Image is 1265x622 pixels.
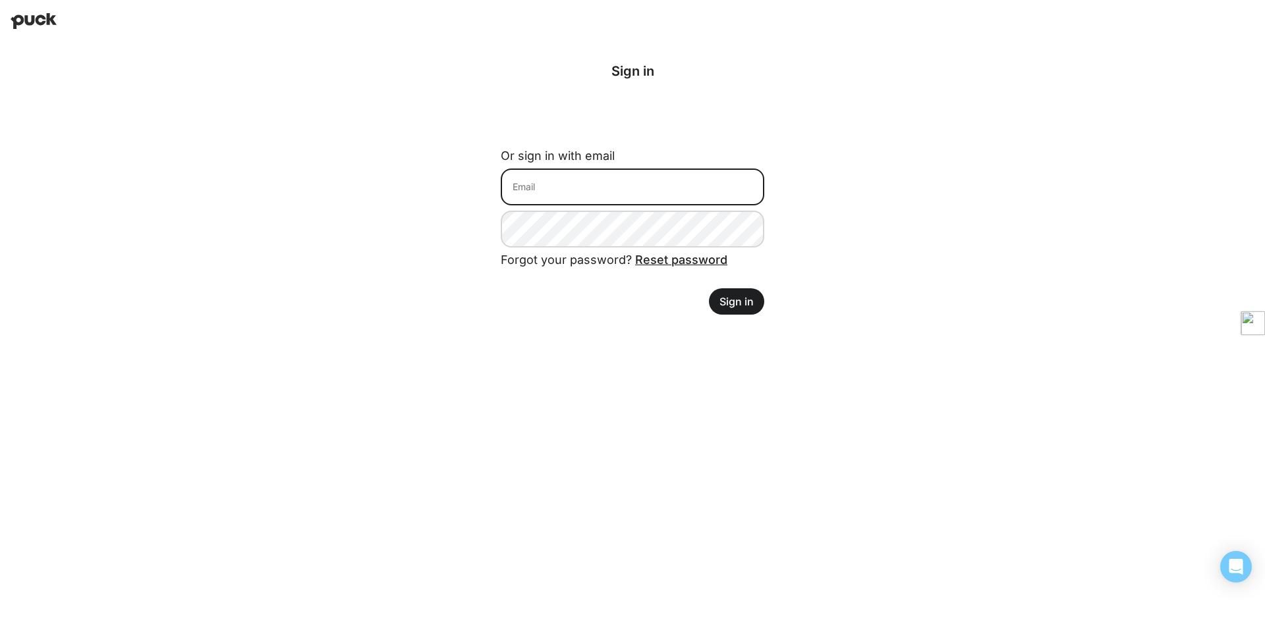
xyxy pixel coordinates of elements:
span: Forgot your password? [501,253,727,267]
img: toggle-logo.svg [1241,311,1265,335]
div: Sign in [501,63,764,79]
img: Puck home [11,13,57,29]
input: Email [501,168,764,205]
button: Sign in [709,288,764,315]
label: Or sign in with email [501,149,615,163]
div: Open Intercom Messenger [1220,551,1252,583]
a: Reset password [635,253,727,267]
iframe: Sign in with Google Button [494,101,771,130]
